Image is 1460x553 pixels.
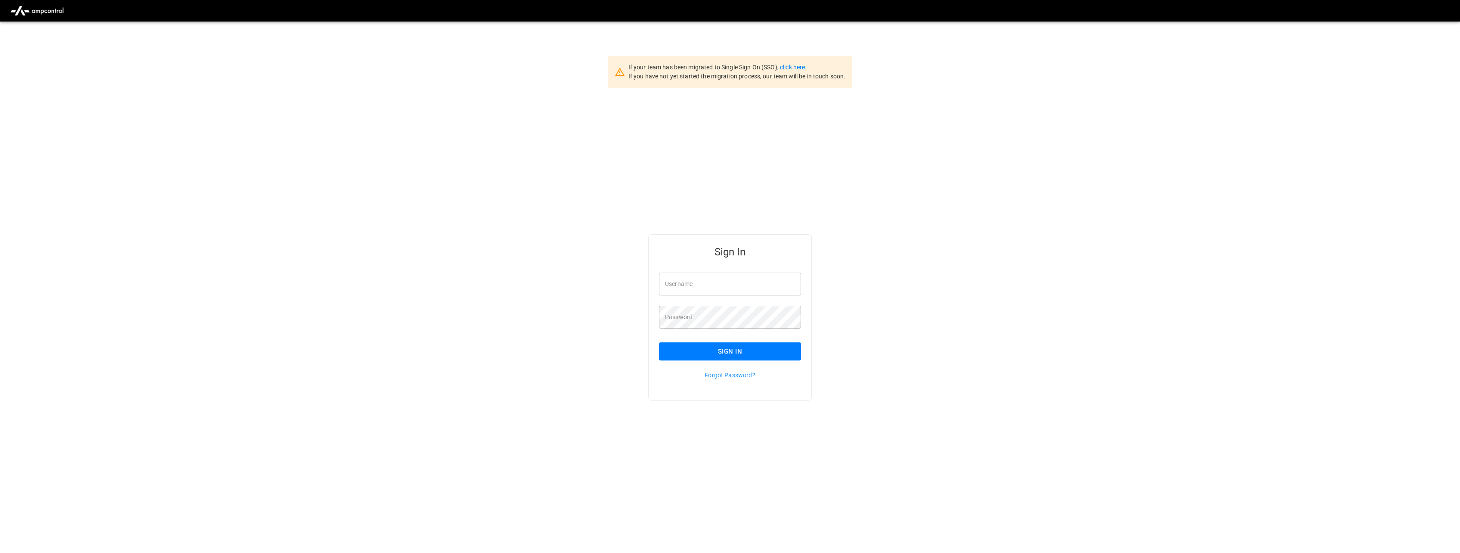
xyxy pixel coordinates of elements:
[659,371,801,379] p: Forgot Password?
[659,342,801,360] button: Sign In
[7,3,67,19] img: ampcontrol.io logo
[780,64,807,71] a: click here.
[628,64,780,71] span: If your team has been migrated to Single Sign On (SSO),
[659,245,801,259] h5: Sign In
[628,73,846,80] span: If you have not yet started the migration process, our team will be in touch soon.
